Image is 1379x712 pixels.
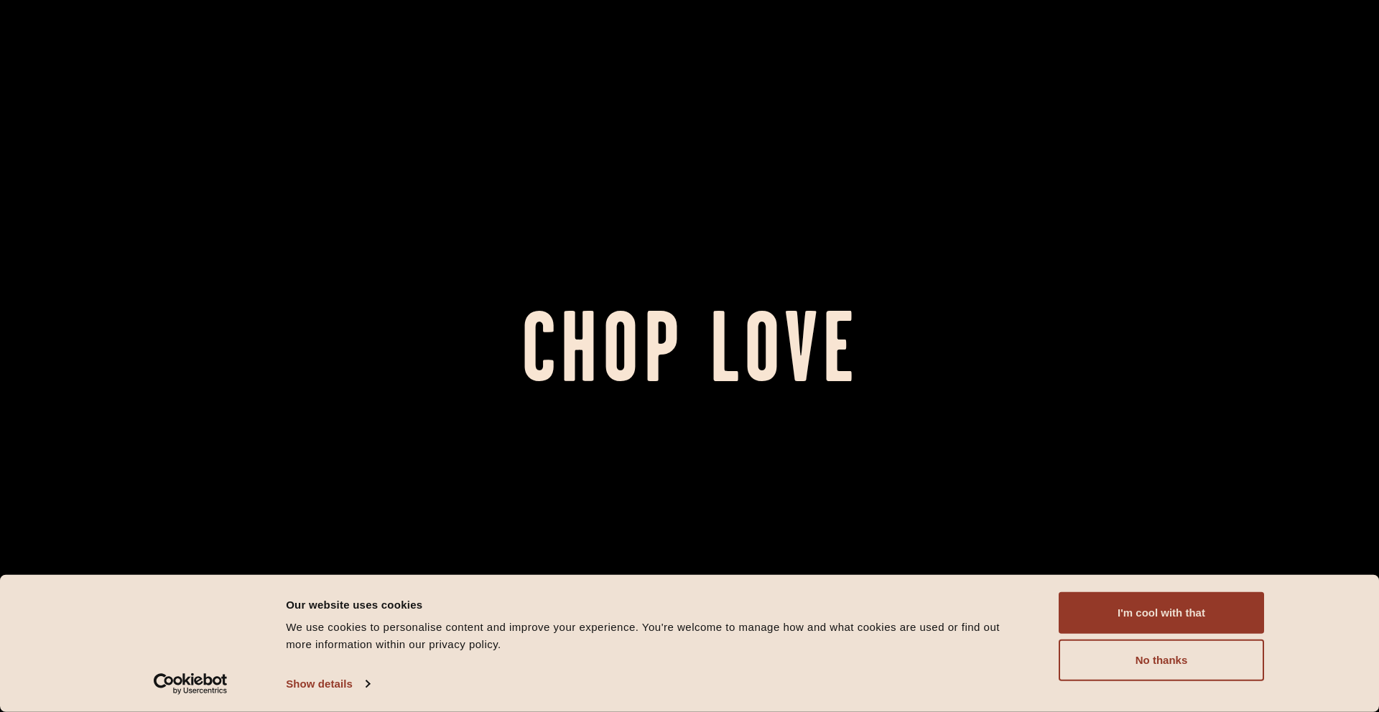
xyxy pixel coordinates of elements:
[1059,592,1264,634] button: I'm cool with that
[286,596,1026,613] div: Our website uses cookies
[286,673,369,695] a: Show details
[128,673,254,695] a: Usercentrics Cookiebot - opens in a new window
[286,619,1026,653] div: We use cookies to personalise content and improve your experience. You're welcome to manage how a...
[1059,640,1264,681] button: No thanks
